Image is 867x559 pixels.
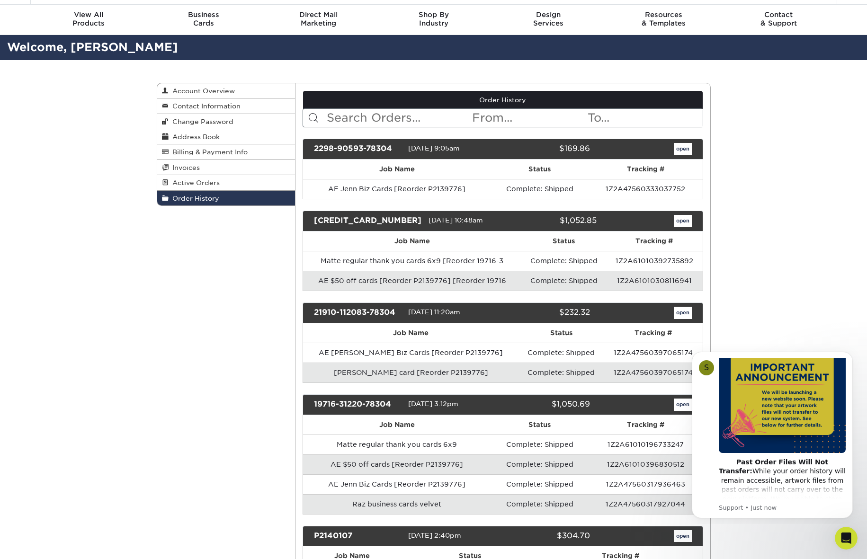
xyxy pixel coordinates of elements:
[835,527,858,550] iframe: Intercom live chat
[518,323,604,343] th: Status
[521,251,606,271] td: Complete: Shipped
[496,399,597,411] div: $1,050.69
[261,10,376,27] div: Marketing
[376,10,491,19] span: Shop By
[307,399,408,411] div: 19716-31220-78304
[606,271,702,291] td: 1Z2A61010308116941
[261,10,376,19] span: Direct Mail
[606,251,702,271] td: 1Z2A61010392735892
[491,415,589,435] th: Status
[376,5,491,35] a: Shop ByIndustry
[674,399,692,411] a: open
[169,164,200,171] span: Invoices
[376,10,491,27] div: Industry
[721,5,836,35] a: Contact& Support
[303,251,521,271] td: Matte regular thank you cards 6x9 [Reorder 19716-3
[587,109,702,127] input: To...
[169,148,248,156] span: Billing & Payment Info
[521,271,606,291] td: Complete: Shipped
[678,343,867,524] iframe: Intercom notifications message
[471,109,587,127] input: From...
[408,532,461,539] span: [DATE] 2:40pm
[518,343,604,363] td: Complete: Shipped
[721,10,836,19] span: Contact
[157,129,295,144] a: Address Book
[589,454,702,474] td: 1Z2A61010396830512
[157,175,295,190] a: Active Orders
[604,363,702,382] td: 1Z2A47560397065174
[146,5,261,35] a: BusinessCards
[303,454,491,474] td: AE $50 off cards [Reorder P2139776]
[326,109,471,127] input: Search Orders...
[307,530,408,542] div: P2140107
[303,231,521,251] th: Job Name
[31,10,146,19] span: View All
[589,415,702,435] th: Tracking #
[157,191,295,205] a: Order History
[169,179,220,186] span: Active Orders
[604,343,702,363] td: 1Z2A47560397065174
[408,400,458,408] span: [DATE] 3:12pm
[721,10,836,27] div: & Support
[496,307,597,319] div: $232.32
[307,143,408,155] div: 2298-90593-78304
[674,530,692,542] a: open
[491,454,589,474] td: Complete: Shipped
[606,10,721,27] div: & Templates
[157,98,295,114] a: Contact Information
[674,307,692,319] a: open
[606,5,721,35] a: Resources& Templates
[307,307,408,319] div: 21910-112083-78304
[491,494,589,514] td: Complete: Shipped
[169,118,233,125] span: Change Password
[518,363,604,382] td: Complete: Shipped
[157,144,295,160] a: Billing & Payment Info
[674,215,692,227] a: open
[589,179,702,199] td: 1Z2A47560333037752
[509,215,604,227] div: $1,052.85
[303,160,491,179] th: Job Name
[303,474,491,494] td: AE Jenn Biz Cards [Reorder P2139776]
[429,216,483,224] span: [DATE] 10:48am
[491,179,589,199] td: Complete: Shipped
[496,143,597,155] div: $169.86
[303,323,518,343] th: Job Name
[169,195,219,202] span: Order History
[589,474,702,494] td: 1Z2A47560317936463
[491,10,606,27] div: Services
[261,5,376,35] a: Direct MailMarketing
[303,494,491,514] td: Raz business cards velvet
[408,144,460,152] span: [DATE] 9:05am
[606,10,721,19] span: Resources
[604,323,702,343] th: Tracking #
[157,114,295,129] a: Change Password
[303,343,518,363] td: AE [PERSON_NAME] Biz Cards [Reorder P2139776]
[169,87,235,95] span: Account Overview
[157,83,295,98] a: Account Overview
[303,363,518,382] td: [PERSON_NAME] card [Reorder P2139776]
[491,435,589,454] td: Complete: Shipped
[157,160,295,175] a: Invoices
[496,530,597,542] div: $304.70
[146,10,261,27] div: Cards
[303,179,491,199] td: AE Jenn Biz Cards [Reorder P2139776]
[491,474,589,494] td: Complete: Shipped
[169,133,220,141] span: Address Book
[589,435,702,454] td: 1Z2A61010196733247
[31,10,146,27] div: Products
[303,271,521,291] td: AE $50 off cards [Reorder P2139776] [Reorder 19716
[589,160,702,179] th: Tracking #
[169,102,241,110] span: Contact Information
[491,160,589,179] th: Status
[303,435,491,454] td: Matte regular thank you cards 6x9
[589,494,702,514] td: 1Z2A47560317927044
[521,231,606,251] th: Status
[491,10,606,19] span: Design
[606,231,702,251] th: Tracking #
[408,308,460,316] span: [DATE] 11:20am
